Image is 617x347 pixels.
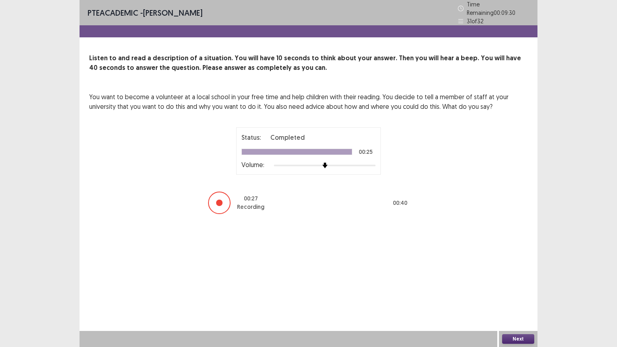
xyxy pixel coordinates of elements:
p: You want to become a volunteer at a local school in your free time and help children with their r... [89,92,528,111]
button: Next [502,334,534,344]
p: 00 : 40 [393,199,407,207]
p: Volume: [241,160,264,169]
p: Listen to and read a description of a situation. You will have 10 seconds to think about your ans... [89,53,528,73]
p: 00 : 27 [244,194,258,203]
p: 00:25 [359,149,373,155]
span: PTE academic [88,8,138,18]
p: Recording [237,203,264,211]
p: - [PERSON_NAME] [88,7,202,19]
p: Completed [270,133,305,142]
img: arrow-thumb [322,163,328,168]
p: 31 of 32 [467,17,484,25]
p: Status: [241,133,261,142]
